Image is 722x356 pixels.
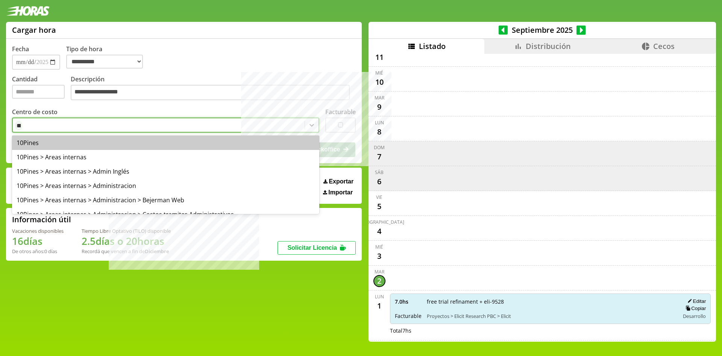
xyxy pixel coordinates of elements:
[325,108,356,116] label: Facturable
[395,312,422,319] span: Facturable
[278,241,356,255] button: Solicitar Licencia
[375,269,384,275] div: mar
[375,293,384,300] div: lun
[419,41,446,51] span: Listado
[12,207,319,222] div: 10Pines > Areas internas > Administracion > Costos tramites Administrativos
[66,45,149,70] label: Tipo de hora
[329,178,353,185] span: Exportar
[287,244,337,251] span: Solicitar Licencia
[375,244,383,250] div: mié
[355,219,404,225] div: [DEMOGRAPHIC_DATA]
[373,250,385,262] div: 3
[375,70,383,76] div: mié
[82,234,171,248] h1: 2.5 días o 20 horas
[373,101,385,113] div: 9
[376,194,382,200] div: vie
[373,51,385,63] div: 11
[12,164,319,179] div: 10Pines > Areas internas > Admin Inglés
[82,248,171,255] div: Recordá que vencen a fin de
[66,55,143,69] select: Tipo de hora
[390,327,711,334] div: Total 7 hs
[374,144,385,151] div: dom
[12,108,58,116] label: Centro de costo
[71,75,356,102] label: Descripción
[373,300,385,312] div: 1
[427,298,675,305] span: free trial refinament + eli-9528
[12,228,64,234] div: Vacaciones disponibles
[526,41,571,51] span: Distribución
[427,313,675,319] span: Proyectos > Elicit Research PBC > Elicit
[12,179,319,193] div: 10Pines > Areas internas > Administracion
[653,41,675,51] span: Cecos
[12,248,64,255] div: De otros años: 0 días
[12,214,71,225] h2: Información útil
[12,75,71,102] label: Cantidad
[82,228,171,234] div: Tiempo Libre Optativo (TiLO) disponible
[395,298,422,305] span: 7.0 hs
[369,54,716,341] div: scrollable content
[683,305,706,312] button: Copiar
[373,126,385,138] div: 8
[12,85,65,99] input: Cantidad
[373,76,385,88] div: 10
[12,45,29,53] label: Fecha
[12,150,319,164] div: 10Pines > Areas internas
[328,189,353,196] span: Importar
[373,151,385,163] div: 7
[6,6,50,16] img: logotipo
[12,136,319,150] div: 10Pines
[508,25,576,35] span: Septiembre 2025
[683,313,706,319] span: Desarrollo
[373,176,385,188] div: 6
[12,25,56,35] h1: Cargar hora
[375,169,384,176] div: sáb
[145,248,169,255] b: Diciembre
[321,178,356,185] button: Exportar
[373,200,385,212] div: 5
[375,119,384,126] div: lun
[375,95,384,101] div: mar
[685,298,706,304] button: Editar
[373,275,385,287] div: 2
[373,225,385,237] div: 4
[71,85,350,101] textarea: Descripción
[12,193,319,207] div: 10Pines > Areas internas > Administracion > Bejerman Web
[12,234,64,248] h1: 16 días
